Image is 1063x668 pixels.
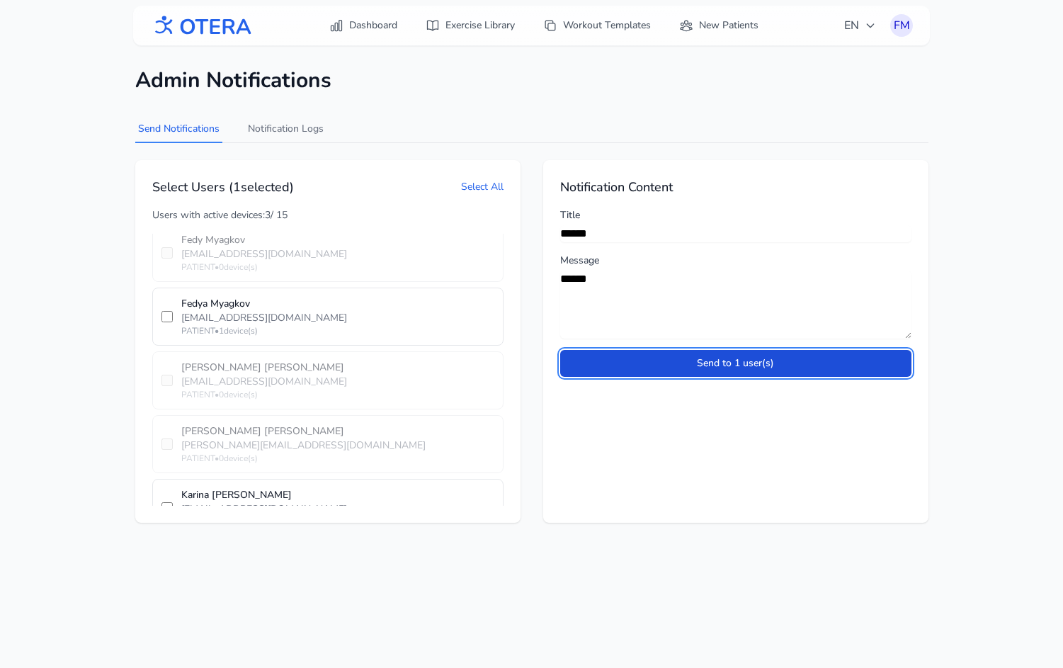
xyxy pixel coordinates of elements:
[181,297,494,311] div: Fedya Myagkov
[181,233,494,247] div: Fedy Myagkov
[135,116,222,143] button: Send Notifications
[161,375,173,386] input: [PERSON_NAME] [PERSON_NAME][EMAIL_ADDRESS][DOMAIN_NAME]PATIENT•0device(s)
[135,68,928,94] h1: Admin Notifications
[890,14,913,37] button: FM
[560,350,911,377] button: Send to 1 user(s)
[181,261,494,273] div: PATIENT • 0 device(s)
[461,180,504,194] button: Select All
[161,311,173,322] input: Fedya Myagkov[EMAIL_ADDRESS][DOMAIN_NAME]PATIENT•1device(s)
[161,502,173,514] input: Karina [PERSON_NAME][EMAIL_ADDRESS][DOMAIN_NAME]PATIENT•1device(s)
[560,254,911,268] label: Message
[181,438,494,453] div: [PERSON_NAME][EMAIL_ADDRESS][DOMAIN_NAME]
[181,453,494,464] div: PATIENT • 0 device(s)
[181,389,494,400] div: PATIENT • 0 device(s)
[321,13,406,38] a: Dashboard
[181,424,494,438] div: [PERSON_NAME] [PERSON_NAME]
[152,208,504,222] div: Users with active devices: 3 / 15
[417,13,523,38] a: Exercise Library
[181,361,494,375] div: [PERSON_NAME] [PERSON_NAME]
[836,11,885,40] button: EN
[181,375,494,389] div: [EMAIL_ADDRESS][DOMAIN_NAME]
[150,10,252,42] img: OTERA logo
[560,177,911,197] h2: Notification Content
[245,116,326,143] button: Notification Logs
[844,17,876,34] span: EN
[560,208,911,222] label: Title
[671,13,767,38] a: New Patients
[181,247,494,261] div: [EMAIL_ADDRESS][DOMAIN_NAME]
[181,311,494,325] div: [EMAIL_ADDRESS][DOMAIN_NAME]
[161,438,173,450] input: [PERSON_NAME] [PERSON_NAME][PERSON_NAME][EMAIL_ADDRESS][DOMAIN_NAME]PATIENT•0device(s)
[181,325,494,336] div: PATIENT • 1 device(s)
[161,247,173,259] input: Fedy Myagkov[EMAIL_ADDRESS][DOMAIN_NAME]PATIENT•0device(s)
[181,488,494,502] div: Karina [PERSON_NAME]
[535,13,659,38] a: Workout Templates
[152,177,294,197] h2: Select Users ( 1 selected)
[181,502,494,516] div: [EMAIL_ADDRESS][DOMAIN_NAME]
